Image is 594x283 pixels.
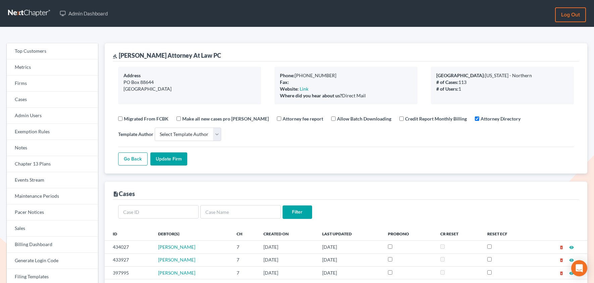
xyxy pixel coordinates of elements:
td: 433927 [105,253,153,266]
td: [DATE] [258,253,317,266]
th: ProBono [383,227,435,240]
th: Debtor(s) [153,227,231,240]
b: Where did you hear about us? [280,93,342,98]
a: visibility [569,257,574,263]
b: Website: [280,86,299,92]
i: description [113,191,119,197]
a: visibility [569,244,574,250]
a: Go Back [118,152,148,166]
td: 434027 [105,241,153,253]
label: Attorney fee report [283,115,323,122]
th: Created On [258,227,317,240]
div: Direct Mail [280,92,412,99]
div: 113 [436,79,568,86]
b: Address [123,73,141,78]
a: Admin Dashboard [56,7,111,19]
th: Last Updated [317,227,383,240]
i: visibility [569,258,574,263]
label: Template Author [118,131,153,138]
a: Top Customers [7,43,98,59]
label: Make all new cases pro [PERSON_NAME] [182,115,269,122]
a: [PERSON_NAME] [158,257,195,263]
td: [DATE] [258,266,317,279]
input: Case ID [118,205,199,219]
b: # of Users: [436,86,458,92]
a: Log out [555,7,586,22]
div: PO Box 88644 [123,79,256,86]
a: Pacer Notices [7,204,98,221]
i: gavel [113,54,117,59]
a: Firms [7,76,98,92]
th: Reset ECF [482,227,532,240]
a: delete_forever [559,257,564,263]
td: [DATE] [317,241,383,253]
a: visibility [569,270,574,276]
a: Chapter 13 Plans [7,156,98,172]
input: Case Name [200,205,281,219]
a: Generate Login Code [7,253,98,269]
div: [PHONE_NUMBER] [280,72,412,79]
i: delete_forever [559,258,564,263]
i: visibility [569,271,574,276]
a: Cases [7,92,98,108]
th: ID [105,227,153,240]
a: Maintenance Periods [7,188,98,204]
a: [PERSON_NAME] [158,270,195,276]
a: Notes [7,140,98,156]
div: Cases [113,190,135,198]
a: Link [300,86,308,92]
b: Phone: [280,73,295,78]
div: [PERSON_NAME] Attorney At Law PC [113,51,221,59]
td: 7 [231,241,258,253]
td: 7 [231,266,258,279]
label: Migrated From FCBK [124,115,168,122]
td: [DATE] [317,253,383,266]
th: CR Reset [435,227,482,240]
a: [PERSON_NAME] [158,244,195,250]
a: Sales [7,221,98,237]
i: visibility [569,245,574,250]
b: Fax: [280,79,289,85]
th: Ch [231,227,258,240]
label: Allow Batch Downloading [337,115,391,122]
td: [DATE] [317,266,383,279]
label: Attorney Directory [481,115,521,122]
input: Update Firm [150,152,187,166]
a: Events Stream [7,172,98,188]
td: 397995 [105,266,153,279]
a: Metrics [7,59,98,76]
input: Filter [283,205,312,219]
a: Admin Users [7,108,98,124]
b: # of Cases: [436,79,458,85]
a: Billing Dashboard [7,237,98,253]
div: [US_STATE] - Northern [436,72,568,79]
label: Credit Report Monthly Billing [405,115,467,122]
div: Open Intercom Messenger [571,260,587,276]
b: [GEOGRAPHIC_DATA]: [436,73,485,78]
div: 1 [436,86,568,92]
div: [GEOGRAPHIC_DATA] [123,86,256,92]
i: delete_forever [559,245,564,250]
a: Exemption Rules [7,124,98,140]
i: delete_forever [559,271,564,276]
a: delete_forever [559,270,564,276]
td: [DATE] [258,241,317,253]
a: delete_forever [559,244,564,250]
td: 7 [231,253,258,266]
